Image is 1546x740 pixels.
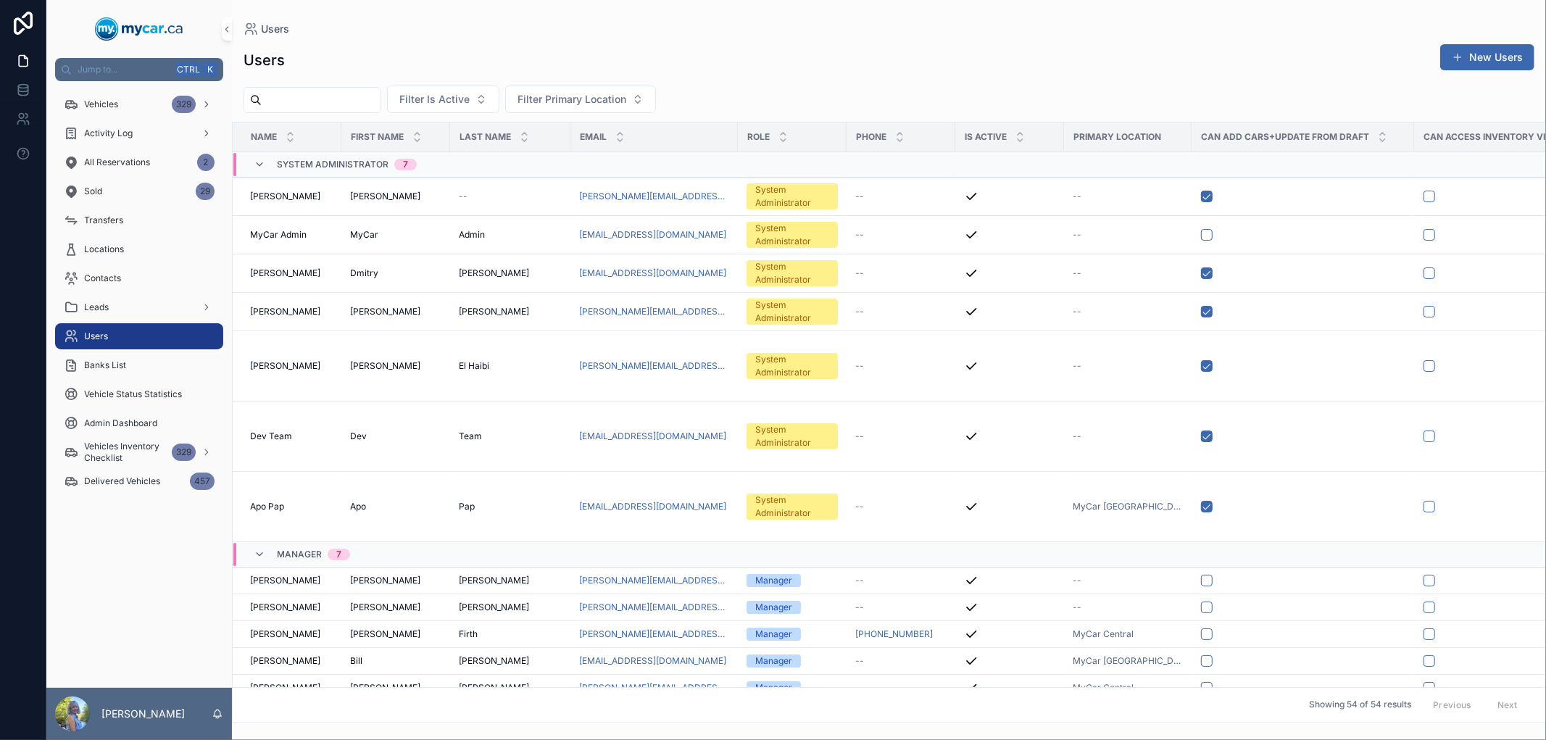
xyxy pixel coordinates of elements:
a: MyCar Central [1073,628,1134,640]
span: -- [1073,267,1081,279]
span: Email [580,131,607,143]
a: [PERSON_NAME] [459,575,562,586]
div: 457 [190,473,215,490]
span: System Administrator [277,159,388,170]
span: -- [1073,306,1081,317]
a: System Administrator [747,299,838,325]
a: -- [855,360,947,372]
span: Primary Location [1073,131,1161,143]
a: -- [1073,229,1183,241]
span: -- [855,191,864,202]
span: Can Add Cars+Update From Draft [1201,131,1369,143]
span: Firth [459,628,478,640]
div: System Administrator [755,222,829,248]
a: -- [855,501,947,512]
span: -- [855,655,864,667]
span: -- [855,431,864,442]
a: Contacts [55,265,223,291]
a: System Administrator [747,183,838,209]
a: [PERSON_NAME][EMAIL_ADDRESS][DOMAIN_NAME] [579,306,729,317]
a: -- [855,229,947,241]
a: -- [855,575,947,586]
span: Apo [350,501,366,512]
a: Pap [459,501,562,512]
div: Manager [755,654,792,668]
span: -- [855,575,864,586]
span: Admin [459,229,485,241]
a: -- [855,267,947,279]
a: [PERSON_NAME] [459,267,562,279]
span: [PERSON_NAME] [459,655,529,667]
span: Filter Primary Location [518,92,626,107]
div: System Administrator [755,183,829,209]
a: MyCar Central [1073,682,1134,694]
div: Manager [755,601,792,614]
a: [PERSON_NAME] [350,682,441,694]
a: MyCar [GEOGRAPHIC_DATA] [1073,501,1183,512]
div: Manager [755,628,792,641]
a: Manager [747,628,838,641]
span: MyCar Admin [250,229,307,241]
span: Leads [84,302,109,313]
span: -- [855,682,864,694]
span: Name [251,131,277,143]
a: MyCar Central [1073,628,1183,640]
a: -- [1073,360,1183,372]
span: [PERSON_NAME] [350,682,420,694]
a: Sold29 [55,178,223,204]
span: [PERSON_NAME] [459,682,529,694]
span: Manager [277,549,322,560]
a: [PERSON_NAME][EMAIL_ADDRESS][DOMAIN_NAME] [579,682,729,694]
span: [PERSON_NAME] [459,575,529,586]
a: MyCar Admin [250,229,333,241]
a: [EMAIL_ADDRESS][DOMAIN_NAME] [579,655,729,667]
a: [PERSON_NAME] [459,602,562,613]
button: Select Button [505,86,656,113]
h1: Users [244,50,285,70]
div: System Administrator [755,494,829,520]
div: Manager [755,681,792,694]
a: [PERSON_NAME] [250,360,333,372]
a: [PERSON_NAME] [250,655,333,667]
a: [PERSON_NAME][EMAIL_ADDRESS][DOMAIN_NAME] [579,360,729,372]
p: [PERSON_NAME] [101,707,185,721]
div: System Administrator [755,423,829,449]
a: Bill [350,655,441,667]
a: Activity Log [55,120,223,146]
div: scrollable content [46,81,232,513]
a: [EMAIL_ADDRESS][DOMAIN_NAME] [579,267,729,279]
a: -- [1073,267,1183,279]
span: Admin Dashboard [84,417,157,429]
a: Leads [55,294,223,320]
a: System Administrator [747,222,838,248]
div: Manager [755,574,792,587]
a: Manager [747,574,838,587]
a: New Users [1440,44,1534,70]
a: Vehicle Status Statistics [55,381,223,407]
div: 7 [403,159,408,170]
a: [PERSON_NAME][EMAIL_ADDRESS][DOMAIN_NAME] [579,575,729,586]
span: Is Active [965,131,1007,143]
div: 2 [197,154,215,171]
a: [PERSON_NAME][EMAIL_ADDRESS][DOMAIN_NAME] [579,628,729,640]
a: -- [1073,431,1183,442]
a: Manager [747,654,838,668]
span: -- [855,306,864,317]
a: Admin Dashboard [55,410,223,436]
span: [PERSON_NAME] [459,602,529,613]
span: [PERSON_NAME] [250,360,320,372]
a: [EMAIL_ADDRESS][DOMAIN_NAME] [579,267,726,279]
a: [PERSON_NAME] [250,267,333,279]
span: -- [459,191,467,202]
span: Bill [350,655,362,667]
span: First Name [351,131,404,143]
a: Vehicles329 [55,91,223,117]
a: MyCar [350,229,441,241]
a: [PERSON_NAME] [459,682,562,694]
span: -- [1073,575,1081,586]
span: -- [855,501,864,512]
a: El Haibi [459,360,562,372]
